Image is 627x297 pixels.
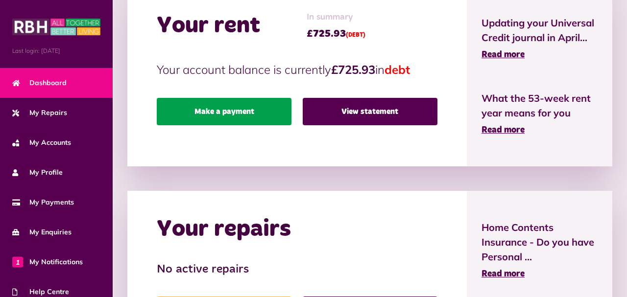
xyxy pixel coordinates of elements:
[12,137,71,148] span: My Accounts
[12,257,83,267] span: My Notifications
[482,50,525,59] span: Read more
[157,98,291,125] a: Make a payment
[385,62,410,77] span: debt
[346,32,365,38] span: (DEBT)
[12,46,100,55] span: Last login: [DATE]
[482,220,598,264] span: Home Contents Insurance - Do you have Personal ...
[157,263,437,277] h3: No active repairs
[482,270,525,278] span: Read more
[482,91,598,137] a: What the 53-week rent year means for you Read more
[482,126,525,135] span: Read more
[157,12,260,40] h2: Your rent
[157,215,291,244] h2: Your repairs
[307,26,365,41] span: £725.93
[307,11,365,24] span: In summary
[157,61,437,78] p: Your account balance is currently in
[482,91,598,120] span: What the 53-week rent year means for you
[482,16,598,45] span: Updating your Universal Credit journal in April...
[12,287,69,297] span: Help Centre
[12,108,67,118] span: My Repairs
[12,167,63,178] span: My Profile
[12,17,100,37] img: MyRBH
[482,220,598,281] a: Home Contents Insurance - Do you have Personal ... Read more
[12,256,23,267] span: 1
[482,16,598,62] a: Updating your Universal Credit journal in April... Read more
[12,197,74,207] span: My Payments
[303,98,437,125] a: View statement
[12,78,67,88] span: Dashboard
[331,62,375,77] strong: £725.93
[12,227,72,237] span: My Enquiries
